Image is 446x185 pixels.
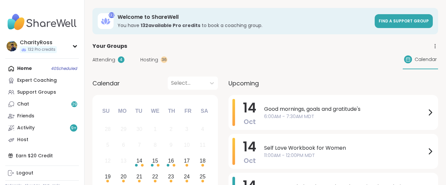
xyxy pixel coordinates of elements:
[71,125,77,131] span: 9 +
[17,113,34,119] div: Friends
[5,11,79,34] img: ShareWell Nav Logo
[132,122,147,137] div: Not available Tuesday, September 30th, 2025
[136,156,142,165] div: 14
[118,14,371,21] h3: Welcome to ShareWell
[132,170,147,184] div: Choose Tuesday, October 21st, 2025
[201,125,204,134] div: 4
[101,170,115,184] div: Choose Sunday, October 19th, 2025
[379,18,429,24] span: Find a support group
[5,167,79,179] a: Logout
[17,170,33,176] div: Logout
[180,170,194,184] div: Choose Friday, October 24th, 2025
[138,140,141,149] div: 7
[154,140,157,149] div: 8
[415,56,437,63] span: Calendar
[164,170,178,184] div: Choose Thursday, October 23rd, 2025
[195,170,210,184] div: Choose Saturday, October 25th, 2025
[181,104,195,118] div: Fr
[195,122,210,137] div: Not available Saturday, October 4th, 2025
[17,137,28,143] div: Host
[7,41,17,51] img: CharityRoss
[169,140,172,149] div: 9
[92,42,127,50] span: Your Groups
[99,104,113,118] div: Su
[164,138,178,152] div: Not available Thursday, October 9th, 2025
[244,117,256,126] span: Oct
[148,138,162,152] div: Not available Wednesday, October 8th, 2025
[169,125,172,134] div: 2
[168,172,174,181] div: 23
[195,138,210,152] div: Not available Saturday, October 11th, 2025
[264,144,426,152] span: Self Love Workbook for Women
[101,154,115,168] div: Not available Sunday, October 12th, 2025
[120,172,126,181] div: 20
[244,156,256,165] span: Oct
[161,56,167,63] div: 36
[152,172,158,181] div: 22
[195,154,210,168] div: Choose Saturday, October 18th, 2025
[5,98,79,110] a: Chat29
[184,140,190,149] div: 10
[148,122,162,137] div: Not available Wednesday, October 1st, 2025
[106,140,109,149] div: 5
[184,172,190,181] div: 24
[120,125,126,134] div: 29
[5,122,79,134] a: Activity9+
[92,56,115,63] span: Attending
[117,122,131,137] div: Not available Monday, September 29th, 2025
[118,56,124,63] div: 4
[148,104,162,118] div: We
[264,152,426,159] span: 11:00AM - 12:00PM MDT
[200,156,206,165] div: 18
[20,39,57,46] div: CharityRoss
[264,105,426,113] span: Good mornings, goals and gratitude's
[105,172,111,181] div: 19
[115,104,129,118] div: Mo
[152,156,158,165] div: 15
[17,125,35,131] div: Activity
[197,104,212,118] div: Sa
[180,154,194,168] div: Choose Friday, October 17th, 2025
[132,154,147,168] div: Choose Tuesday, October 14th, 2025
[117,154,131,168] div: Not available Monday, October 13th, 2025
[5,75,79,86] a: Expert Coaching
[5,134,79,146] a: Host
[141,22,200,29] b: 132 available Pro credit s
[243,138,256,156] span: 14
[28,47,55,52] span: 132 Pro credits
[122,140,125,149] div: 6
[105,125,111,134] div: 28
[17,101,29,108] div: Chat
[17,89,56,96] div: Support Groups
[180,138,194,152] div: Not available Friday, October 10th, 2025
[117,170,131,184] div: Choose Monday, October 20th, 2025
[200,140,206,149] div: 11
[105,156,111,165] div: 12
[117,138,131,152] div: Not available Monday, October 6th, 2025
[164,122,178,137] div: Not available Thursday, October 2nd, 2025
[101,122,115,137] div: Not available Sunday, September 28th, 2025
[118,22,371,29] h3: You have to book a coaching group.
[131,104,146,118] div: Tu
[243,99,256,117] span: 14
[154,125,157,134] div: 1
[72,102,77,107] span: 29
[185,125,188,134] div: 3
[148,170,162,184] div: Choose Wednesday, October 22nd, 2025
[132,138,147,152] div: Not available Tuesday, October 7th, 2025
[136,172,142,181] div: 21
[92,79,120,88] span: Calendar
[164,154,178,168] div: Choose Thursday, October 16th, 2025
[5,150,79,162] div: Earn $20 Credit
[264,113,426,120] span: 6:00AM - 7:30AM MDT
[17,77,57,84] div: Expert Coaching
[5,110,79,122] a: Friends
[200,172,206,181] div: 25
[228,79,259,88] span: Upcoming
[120,156,126,165] div: 13
[184,156,190,165] div: 17
[136,125,142,134] div: 30
[5,86,79,98] a: Support Groups
[180,122,194,137] div: Not available Friday, October 3rd, 2025
[148,154,162,168] div: Choose Wednesday, October 15th, 2025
